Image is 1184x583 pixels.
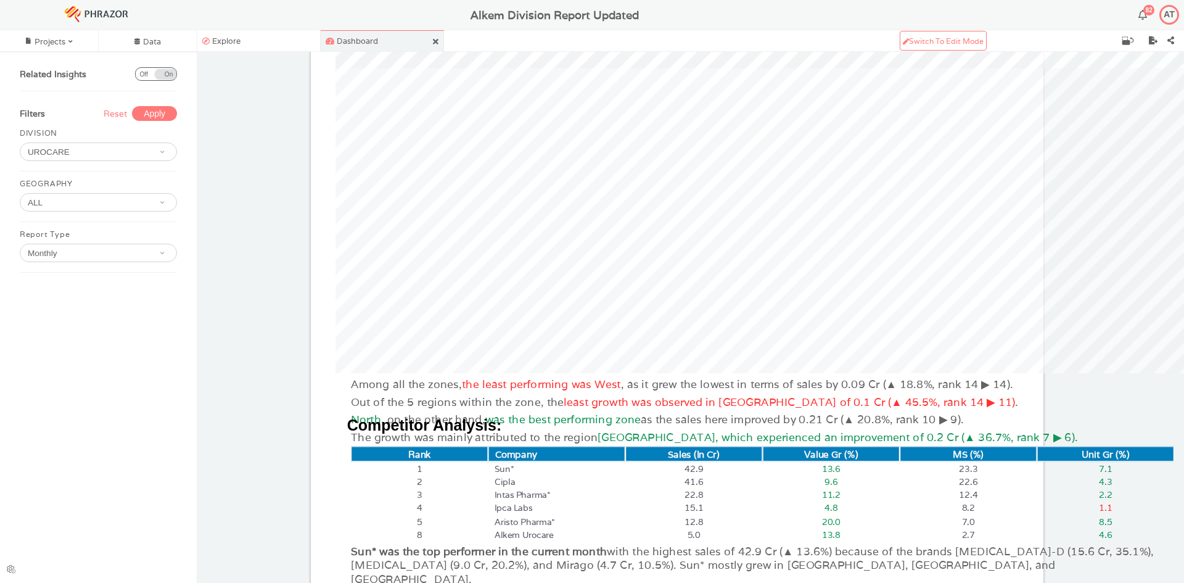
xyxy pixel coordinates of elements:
div: Projects [35,36,65,47]
span: Sun* was the top performer in the current month [351,544,607,558]
button: AT [1152,2,1184,27]
span: Ipca Labs [495,502,532,513]
span: 12.4 [960,489,978,500]
span: MS (%) [953,448,984,460]
div: Reset [104,108,132,119]
span: Data [143,36,161,47]
span: 11.2 [822,489,841,500]
div: UROCARE [20,143,151,160]
span: 2 [417,476,422,487]
span: 4.3 [1099,476,1112,487]
span: 8.5 [1099,516,1112,527]
span: Apply [144,109,165,118]
span: Unit Gr (%) [1082,448,1130,460]
div: GEOGRAPHY [20,176,177,191]
div: Explore [200,35,298,48]
span: 2.2 [1099,489,1112,500]
span: Filters [20,108,45,119]
span: Competitor Analysis: [347,416,502,434]
span: Rank [408,448,432,460]
span: 8.2 [962,502,975,513]
i: Share Project [1167,37,1174,45]
span: 22.6 [960,476,978,487]
span: 23.3 [960,463,978,474]
span: 41.6 [685,476,704,487]
button: OnOff [135,67,177,81]
div: Explore [197,30,321,52]
span: 13.6 [822,463,841,474]
span: 5 [417,516,422,527]
span: Value Gr (%) [804,448,858,460]
input: ALL [23,194,149,212]
span: Aristo Pharma* [495,516,556,527]
span: Intas Pharma* [495,489,551,500]
button: Apply [132,106,177,121]
input: Monthly [23,244,149,263]
span: 3 [417,489,422,500]
span: 1.1 [1099,502,1112,513]
div: Dashboard [321,30,444,52]
span: 9.6 [824,476,837,487]
div: Report Type [20,227,177,241]
span: 7.0 [962,516,975,527]
span: 1 [417,463,422,474]
div: ALL [20,194,151,211]
div: DIVISION [20,126,177,140]
span: Sales (In Cr) [668,448,720,460]
span: Cipla [495,476,516,487]
div: Dashboard [323,35,422,48]
span: 4.8 [824,502,837,513]
button: 82 [1138,10,1147,20]
img: View Errors [5,563,18,576]
span: 7.1 [1099,463,1112,474]
span: 42.9 [685,463,704,474]
div: Related Insights [20,68,125,80]
div: Monthly [20,244,151,262]
input: UROCARE [23,143,149,162]
span: Switch to Edit Mode [909,36,984,46]
span: 15.1 [685,502,704,513]
span: 12.8 [685,516,704,527]
span: Company [495,448,537,460]
i: Export As [1149,37,1157,45]
span: 4 [417,502,422,513]
span: 22.8 [685,489,704,500]
span: 20.0 [822,516,841,527]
